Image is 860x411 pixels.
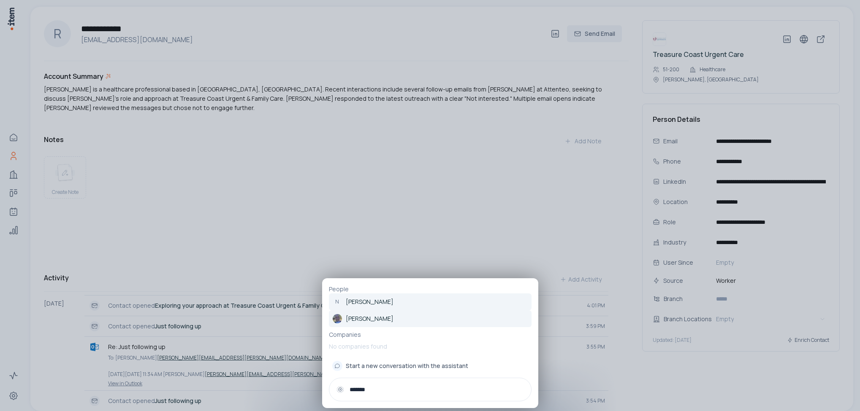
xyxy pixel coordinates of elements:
[329,293,532,310] a: N[PERSON_NAME]
[329,339,532,354] p: No companies found
[346,298,393,306] p: [PERSON_NAME]
[346,362,468,370] span: Start a new conversation with the assistant
[329,357,532,374] button: Start a new conversation with the assistant
[322,278,538,408] div: PeopleN[PERSON_NAME]Jareth Cardoso[PERSON_NAME]CompaniesNo companies foundStart a new conversatio...
[329,310,532,327] a: [PERSON_NAME]
[332,314,342,324] img: Jareth Cardoso
[329,285,532,293] p: People
[332,297,342,307] div: N
[329,330,532,339] p: Companies
[346,314,393,323] p: [PERSON_NAME]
